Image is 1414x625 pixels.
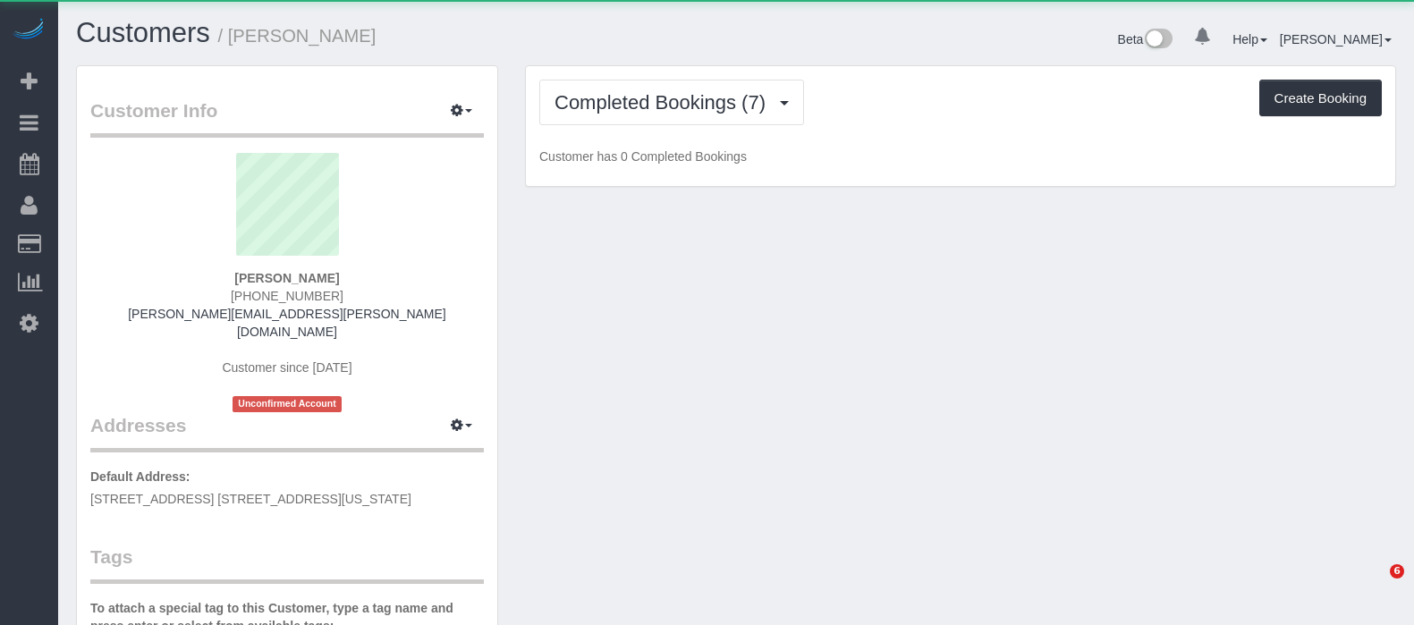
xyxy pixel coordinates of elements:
[231,289,343,303] span: [PHONE_NUMBER]
[90,544,484,584] legend: Tags
[128,307,446,339] a: [PERSON_NAME][EMAIL_ADDRESS][PERSON_NAME][DOMAIN_NAME]
[539,148,1382,165] p: Customer has 0 Completed Bookings
[1390,564,1404,579] span: 6
[1353,564,1396,607] iframe: Intercom live chat
[1259,80,1382,117] button: Create Booking
[1118,32,1173,46] a: Beta
[555,91,775,114] span: Completed Bookings (7)
[1143,29,1173,52] img: New interface
[11,18,47,43] img: Automaid Logo
[222,360,351,375] span: Customer since [DATE]
[1232,32,1267,46] a: Help
[90,492,411,506] span: [STREET_ADDRESS] [STREET_ADDRESS][US_STATE]
[90,97,484,138] legend: Customer Info
[218,26,377,46] small: / [PERSON_NAME]
[76,17,210,48] a: Customers
[90,468,191,486] label: Default Address:
[234,271,339,285] strong: [PERSON_NAME]
[1280,32,1392,46] a: [PERSON_NAME]
[233,396,342,411] span: Unconfirmed Account
[539,80,804,125] button: Completed Bookings (7)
